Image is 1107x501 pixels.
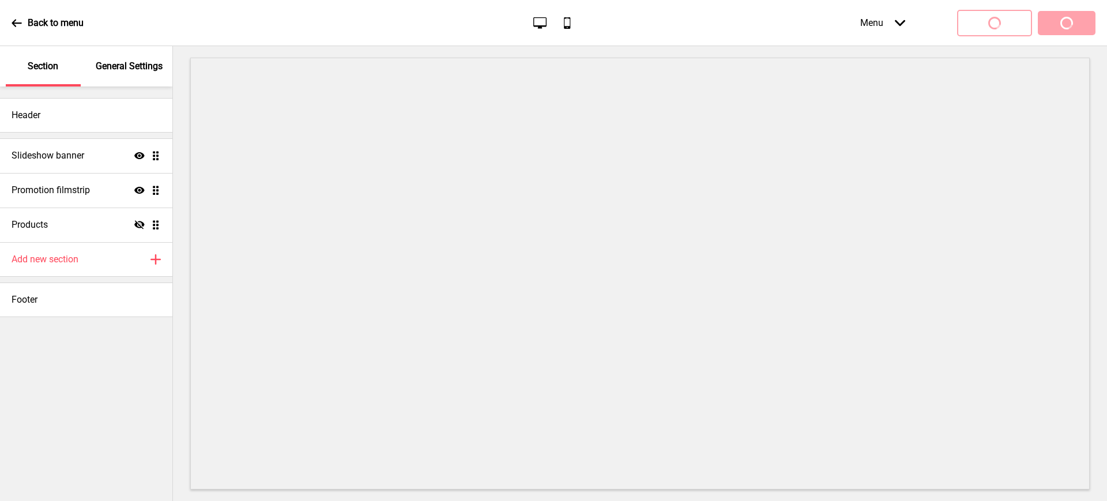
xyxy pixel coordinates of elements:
[12,109,40,122] h4: Header
[849,6,917,40] div: Menu
[12,253,78,266] h4: Add new section
[12,219,48,231] h4: Products
[28,60,58,73] p: Section
[12,7,84,39] a: Back to menu
[12,293,37,306] h4: Footer
[28,17,84,29] p: Back to menu
[12,149,84,162] h4: Slideshow banner
[96,60,163,73] p: General Settings
[12,184,90,197] h4: Promotion filmstrip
